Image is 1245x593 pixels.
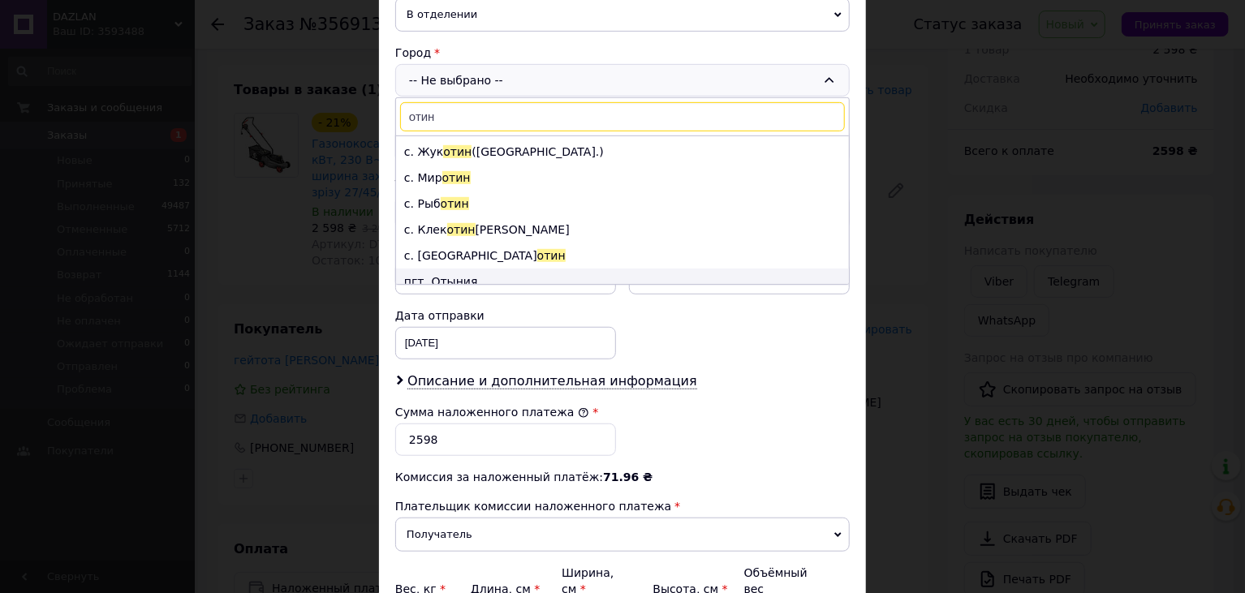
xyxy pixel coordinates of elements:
[396,269,849,294] li: пгт. Отыния
[396,217,849,243] li: с. Клек [PERSON_NAME]
[447,223,476,236] span: отин
[395,406,589,419] label: Сумма наложенного платежа
[443,145,472,158] span: отин
[395,518,850,552] span: Получатель
[396,191,849,217] li: с. Рыб
[400,102,845,131] input: Найти
[407,373,697,389] span: Описание и дополнительная информация
[395,45,850,61] div: Город
[396,139,849,165] li: с. Жук ([GEOGRAPHIC_DATA].)
[395,307,616,324] div: Дата отправки
[603,471,653,483] span: 71.96 ₴
[395,500,671,513] span: Плательщик комиссии наложенного платежа
[537,249,566,262] span: отин
[396,243,849,269] li: с. [GEOGRAPHIC_DATA]
[441,197,469,210] span: отин
[442,171,471,184] span: отин
[395,469,850,485] div: Комиссия за наложенный платёж:
[395,64,850,97] div: -- Не выбрано --
[396,165,849,191] li: с. Мир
